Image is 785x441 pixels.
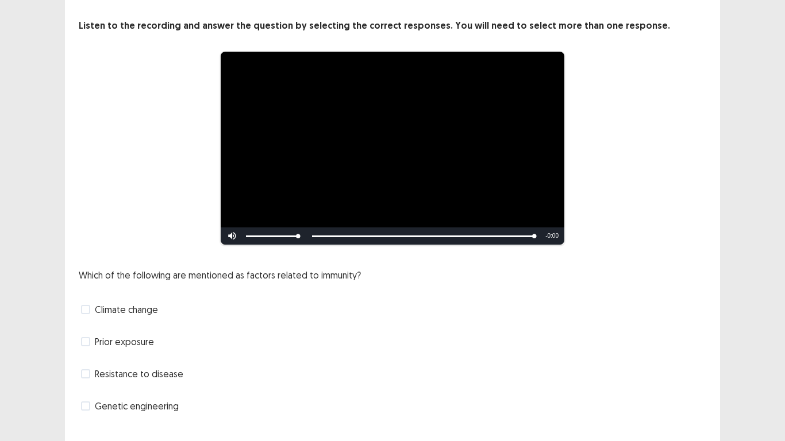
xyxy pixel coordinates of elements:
[95,399,179,413] span: Genetic engineering
[95,303,158,316] span: Climate change
[95,367,183,381] span: Resistance to disease
[79,268,361,282] p: Which of the following are mentioned as factors related to immunity?
[221,227,244,245] button: Mute
[95,335,154,349] span: Prior exposure
[221,52,564,245] div: Video Player
[548,233,559,239] span: 0:00
[79,19,706,33] p: Listen to the recording and answer the question by selecting the correct responses. You will need...
[246,235,298,237] div: Volume Level
[545,233,547,239] span: -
